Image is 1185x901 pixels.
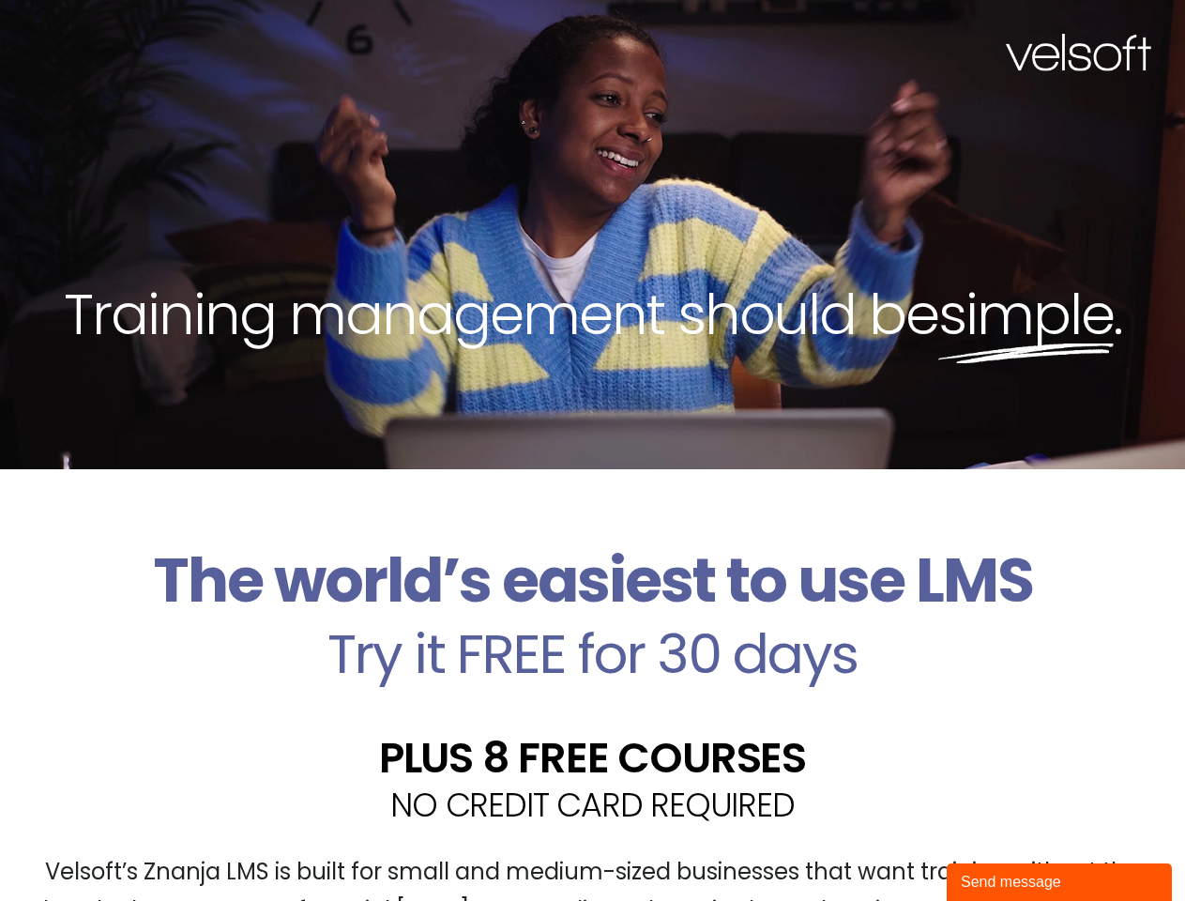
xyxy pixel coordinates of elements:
[14,544,1171,618] h2: The world’s easiest to use LMS
[34,278,1151,351] h2: Training management should be .
[947,860,1176,901] iframe: chat widget
[14,737,1171,779] h2: PLUS 8 FREE COURSES
[14,627,1171,681] h2: Try it FREE for 30 days
[938,275,1114,354] span: simple
[14,788,1171,821] h2: NO CREDIT CARD REQUIRED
